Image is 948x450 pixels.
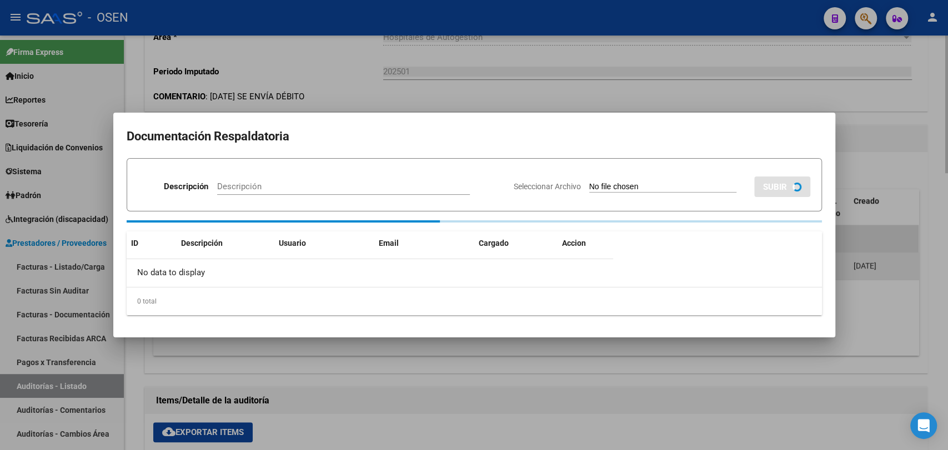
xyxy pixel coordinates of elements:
h2: Documentación Respaldatoria [127,126,822,147]
div: 0 total [127,287,822,315]
span: Cargado [479,239,509,247]
span: Email [379,239,399,247]
span: ID [131,239,138,247]
span: Accion [562,239,586,247]
datatable-header-cell: Email [374,231,474,255]
datatable-header-cell: Cargado [474,231,558,255]
span: Descripción [181,239,223,247]
datatable-header-cell: Accion [558,231,613,255]
datatable-header-cell: Descripción [177,231,274,255]
datatable-header-cell: ID [127,231,177,255]
span: SUBIR [763,182,787,192]
button: SUBIR [754,176,810,197]
span: Usuario [279,239,306,247]
div: Open Intercom Messenger [910,412,937,439]
datatable-header-cell: Usuario [274,231,374,255]
div: No data to display [127,259,613,287]
span: Seleccionar Archivo [514,182,581,191]
p: Descripción [164,180,208,193]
